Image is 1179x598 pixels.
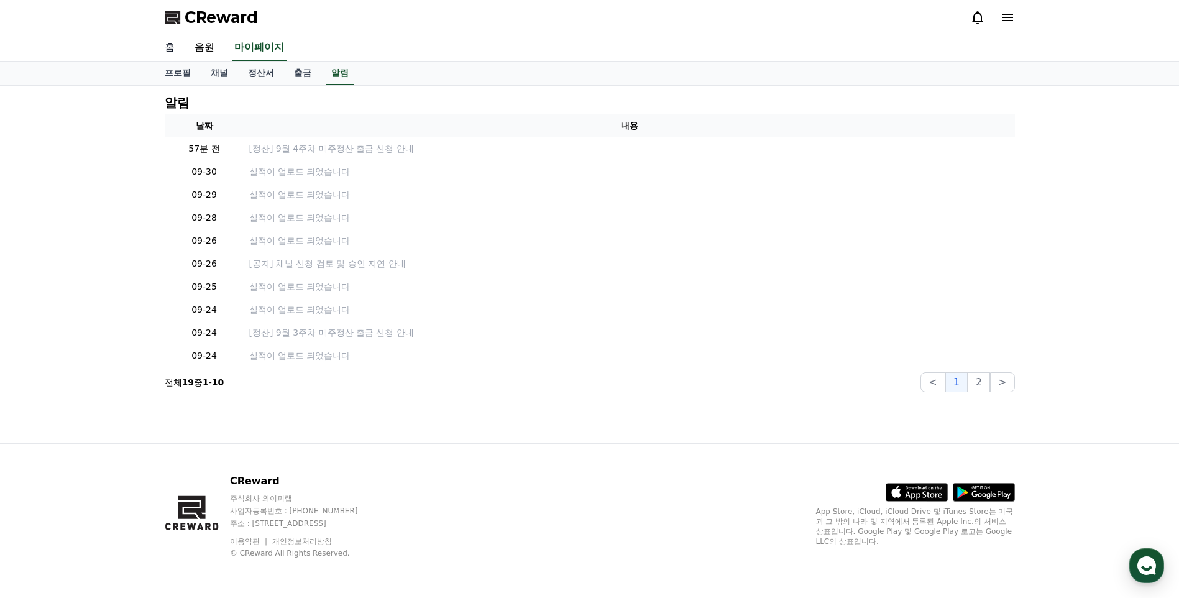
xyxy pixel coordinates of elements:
a: 이용약관 [230,537,269,546]
a: 홈 [155,35,185,61]
a: 음원 [185,35,224,61]
strong: 10 [212,377,224,387]
a: 프로필 [155,62,201,85]
a: 출금 [284,62,321,85]
p: 09-24 [170,349,239,362]
span: 대화 [114,413,129,423]
a: 설정 [160,394,239,425]
a: [정산] 9월 3주차 매주정산 출금 신청 안내 [249,326,1010,339]
p: 09-25 [170,280,239,293]
a: [공지] 채널 신청 검토 및 승인 지연 안내 [249,257,1010,270]
p: CReward [230,474,382,489]
p: 주소 : [STREET_ADDRESS] [230,518,382,528]
th: 내용 [244,114,1015,137]
p: 57분 전 [170,142,239,155]
a: 마이페이지 [232,35,287,61]
button: 1 [945,372,968,392]
span: CReward [185,7,258,27]
p: 09-26 [170,234,239,247]
strong: 1 [203,377,209,387]
a: 실적이 업로드 되었습니다 [249,234,1010,247]
p: 사업자등록번호 : [PHONE_NUMBER] [230,506,382,516]
p: 09-28 [170,211,239,224]
button: > [990,372,1014,392]
a: 실적이 업로드 되었습니다 [249,349,1010,362]
p: © CReward All Rights Reserved. [230,548,382,558]
a: [정산] 9월 4주차 매주정산 출금 신청 안내 [249,142,1010,155]
p: 주식회사 와이피랩 [230,494,382,504]
a: 대화 [82,394,160,425]
a: CReward [165,7,258,27]
a: 정산서 [238,62,284,85]
a: 실적이 업로드 되었습니다 [249,165,1010,178]
button: 2 [968,372,990,392]
a: 채널 [201,62,238,85]
p: 전체 중 - [165,376,224,389]
p: 09-24 [170,303,239,316]
p: 09-30 [170,165,239,178]
p: App Store, iCloud, iCloud Drive 및 iTunes Store는 미국과 그 밖의 나라 및 지역에서 등록된 Apple Inc.의 서비스 상표입니다. Goo... [816,507,1015,546]
a: 알림 [326,62,354,85]
p: 09-26 [170,257,239,270]
h4: 알림 [165,96,190,109]
th: 날짜 [165,114,244,137]
a: 실적이 업로드 되었습니다 [249,188,1010,201]
a: 실적이 업로드 되었습니다 [249,303,1010,316]
p: 09-29 [170,188,239,201]
a: 개인정보처리방침 [272,537,332,546]
p: 09-24 [170,326,239,339]
a: 홈 [4,394,82,425]
span: 설정 [192,413,207,423]
strong: 19 [182,377,194,387]
a: 실적이 업로드 되었습니다 [249,280,1010,293]
button: < [920,372,945,392]
span: 홈 [39,413,47,423]
a: 실적이 업로드 되었습니다 [249,211,1010,224]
